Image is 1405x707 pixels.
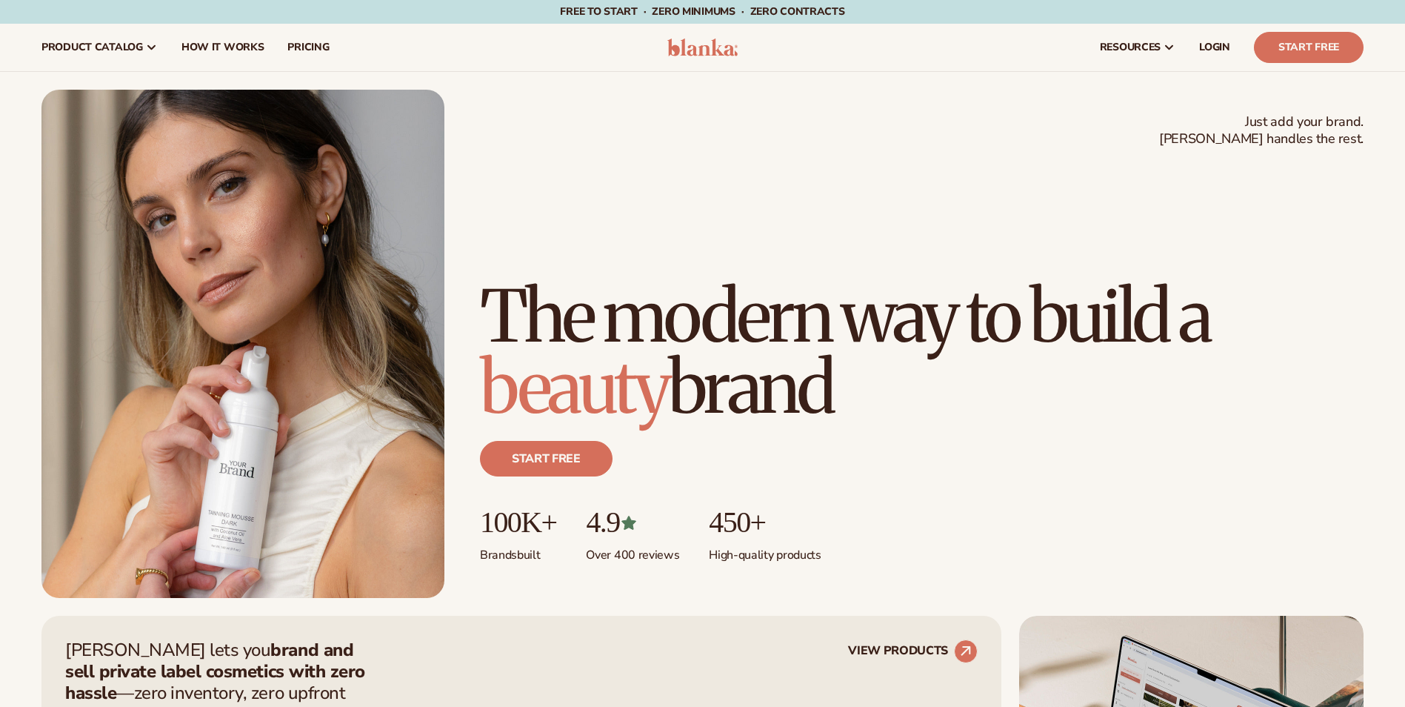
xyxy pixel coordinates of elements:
a: Start free [480,441,613,477]
span: resources [1100,42,1161,53]
a: resources [1088,24,1187,71]
span: LOGIN [1199,42,1230,53]
p: High-quality products [709,539,821,563]
a: Start Free [1254,32,1364,63]
strong: brand and sell private label cosmetics with zero hassle [65,638,365,705]
span: product catalog [41,42,143,53]
a: VIEW PRODUCTS [848,640,978,663]
p: Over 400 reviews [586,539,679,563]
img: logo [667,39,738,56]
img: Female holding tanning mousse. [41,90,444,598]
a: product catalog [30,24,170,71]
p: 450+ [709,506,821,539]
p: Brands built [480,539,556,563]
span: Free to start · ZERO minimums · ZERO contracts [560,4,844,19]
a: pricing [276,24,341,71]
p: 100K+ [480,506,556,539]
span: pricing [287,42,329,53]
span: How It Works [181,42,264,53]
span: Just add your brand. [PERSON_NAME] handles the rest. [1159,113,1364,148]
h1: The modern way to build a brand [480,281,1364,423]
span: beauty [480,343,668,432]
a: How It Works [170,24,276,71]
p: 4.9 [586,506,679,539]
a: LOGIN [1187,24,1242,71]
